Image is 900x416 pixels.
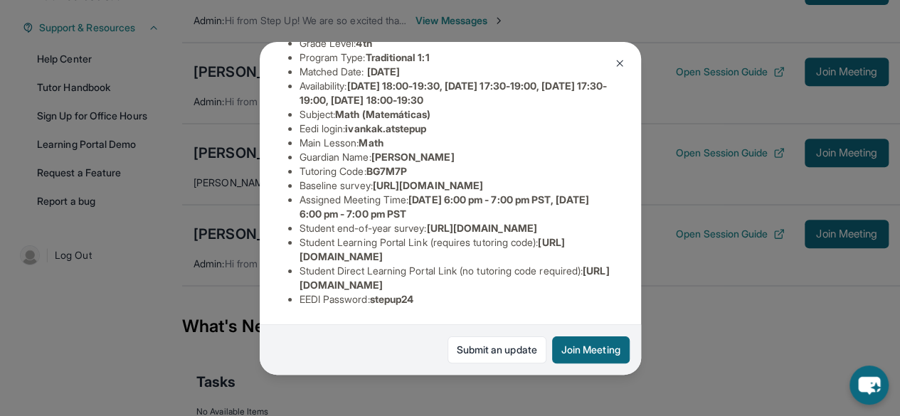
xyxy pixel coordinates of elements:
[300,164,613,178] li: Tutoring Code :
[359,137,383,149] span: Math
[335,108,430,120] span: Math (Matemáticas)
[300,292,613,306] li: EEDI Password :
[300,50,613,65] li: Program Type:
[300,36,613,50] li: Grade Level:
[300,221,613,235] li: Student end-of-year survey :
[300,150,613,164] li: Guardian Name :
[300,264,613,292] li: Student Direct Learning Portal Link (no tutoring code required) :
[300,136,613,150] li: Main Lesson :
[365,51,429,63] span: Traditional 1:1
[366,165,407,177] span: BG7M7P
[300,178,613,193] li: Baseline survey :
[614,58,625,69] img: Close Icon
[371,151,455,163] span: [PERSON_NAME]
[300,193,613,221] li: Assigned Meeting Time :
[300,235,613,264] li: Student Learning Portal Link (requires tutoring code) :
[370,293,414,305] span: stepup24
[448,336,546,363] a: Submit an update
[356,37,371,49] span: 4th
[426,222,536,234] span: [URL][DOMAIN_NAME]
[849,366,889,405] button: chat-button
[373,179,483,191] span: [URL][DOMAIN_NAME]
[300,80,608,106] span: [DATE] 18:00-19:30, [DATE] 17:30-19:00, [DATE] 17:30-19:00, [DATE] 18:00-19:30
[300,122,613,136] li: Eedi login :
[300,107,613,122] li: Subject :
[367,65,400,78] span: [DATE]
[300,79,613,107] li: Availability:
[300,193,589,220] span: [DATE] 6:00 pm - 7:00 pm PST, [DATE] 6:00 pm - 7:00 pm PST
[300,65,613,79] li: Matched Date:
[552,336,630,363] button: Join Meeting
[345,122,426,134] span: ivankak.atstepup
